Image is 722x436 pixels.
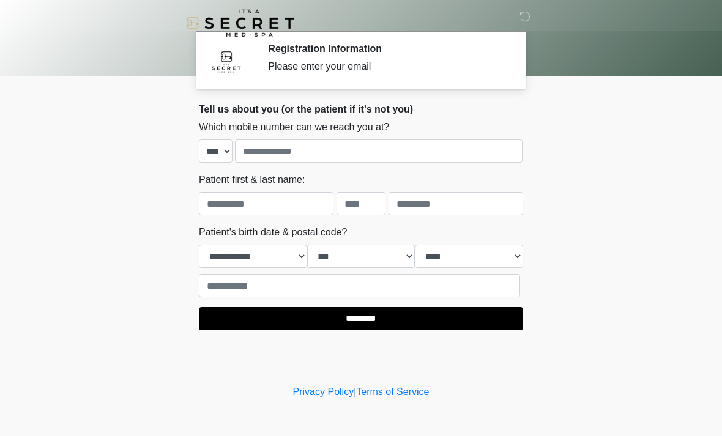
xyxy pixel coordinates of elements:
[268,59,505,74] div: Please enter your email
[356,386,429,397] a: Terms of Service
[354,386,356,397] a: |
[199,172,305,187] label: Patient first & last name:
[199,225,347,240] label: Patient's birth date & postal code?
[268,43,505,54] h2: Registration Information
[293,386,354,397] a: Privacy Policy
[199,103,523,115] h2: Tell us about you (or the patient if it's not you)
[199,120,389,135] label: Which mobile number can we reach you at?
[208,43,245,79] img: Agent Avatar
[187,9,294,37] img: It's A Secret Med Spa Logo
